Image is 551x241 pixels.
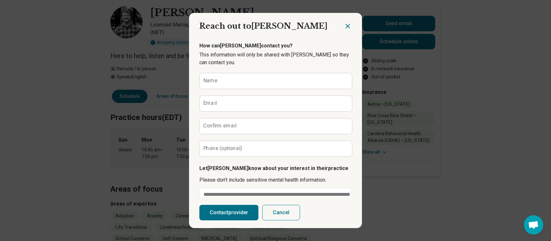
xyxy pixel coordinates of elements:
[199,42,352,50] p: How can [PERSON_NAME] contact you?
[199,21,327,31] span: Reach out to [PERSON_NAME]
[262,205,300,220] button: Cancel
[203,146,242,151] label: Phone (optional)
[199,176,352,184] p: Please don’t include sensitive mental health information.
[199,51,352,66] p: This information will only be shared with [PERSON_NAME] so they can contact you.
[203,78,217,83] label: Name
[199,205,258,220] button: Contactprovider
[344,22,352,30] button: Close dialog
[203,101,217,106] label: Email
[203,123,236,128] label: Confirm email
[199,165,352,172] p: Let [PERSON_NAME] know about your interest in their practice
